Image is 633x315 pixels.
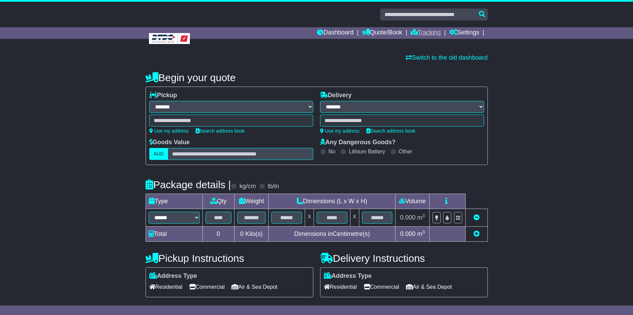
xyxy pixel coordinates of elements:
[329,148,335,155] label: No
[146,72,488,83] h4: Begin your quote
[149,128,189,134] a: Use my address
[417,214,425,221] span: m
[350,209,359,227] td: x
[149,148,168,160] label: AUD
[406,282,452,292] span: Air & Sea Depot
[422,213,425,218] sup: 3
[395,194,429,209] td: Volume
[239,183,256,190] label: kg/cm
[411,27,441,39] a: Tracking
[234,227,269,242] td: Kilo(s)
[146,253,313,264] h4: Pickup Instructions
[366,128,416,134] a: Search address book
[362,27,402,39] a: Quote/Book
[196,128,245,134] a: Search address book
[149,92,177,99] label: Pickup
[364,282,399,292] span: Commercial
[417,230,425,237] span: m
[146,179,231,190] h4: Package details |
[149,139,190,146] label: Goods Value
[189,282,225,292] span: Commercial
[349,148,385,155] label: Lithium Battery
[268,183,279,190] label: lb/in
[234,194,269,209] td: Weight
[240,230,243,237] span: 0
[202,194,234,209] td: Qty
[146,194,202,209] td: Type
[400,214,416,221] span: 0.000
[324,282,357,292] span: Residential
[399,148,412,155] label: Other
[400,230,416,237] span: 0.000
[320,253,488,264] h4: Delivery Instructions
[320,92,352,99] label: Delivery
[406,54,487,61] a: Switch to the old dashboard
[422,229,425,235] sup: 3
[231,282,277,292] span: Air & Sea Depot
[305,209,314,227] td: x
[149,272,197,280] label: Address Type
[473,214,480,221] a: Remove this item
[146,227,202,242] td: Total
[149,282,182,292] span: Residential
[473,230,480,237] a: Add new item
[317,27,353,39] a: Dashboard
[269,227,395,242] td: Dimensions in Centimetre(s)
[269,194,395,209] td: Dimensions (L x W x H)
[202,227,234,242] td: 0
[320,139,396,146] label: Any Dangerous Goods?
[320,128,360,134] a: Use my address
[449,27,479,39] a: Settings
[324,272,372,280] label: Address Type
